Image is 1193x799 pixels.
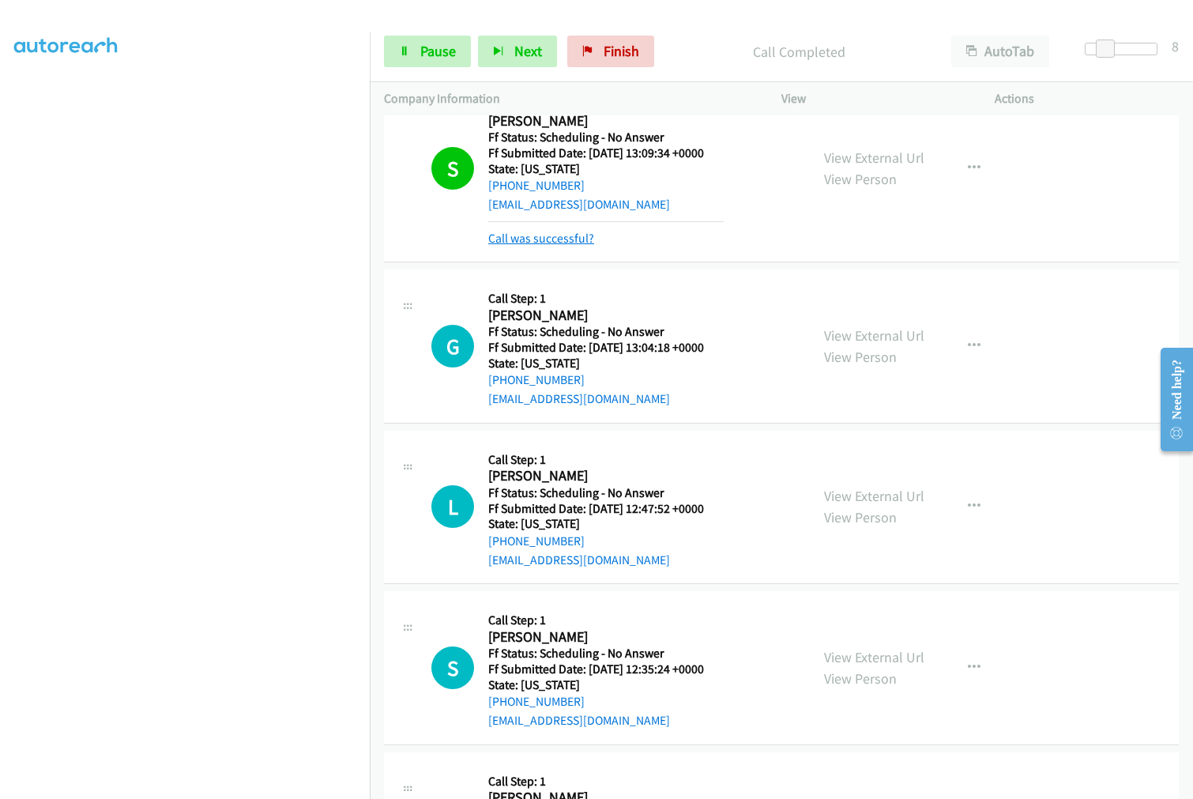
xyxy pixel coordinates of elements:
[488,161,724,177] h5: State: [US_STATE]
[824,508,897,526] a: View Person
[420,42,456,60] span: Pause
[824,326,924,345] a: View External Url
[488,677,724,693] h5: State: [US_STATE]
[824,669,897,688] a: View Person
[431,325,474,367] h1: G
[14,46,370,797] iframe: Dialpad
[488,612,724,628] h5: Call Step: 1
[824,149,924,167] a: View External Url
[488,661,724,677] h5: Ff Submitted Date: [DATE] 12:35:24 +0000
[488,774,724,790] h5: Call Step: 1
[824,648,924,666] a: View External Url
[488,391,670,406] a: [EMAIL_ADDRESS][DOMAIN_NAME]
[488,307,724,325] h2: [PERSON_NAME]
[488,372,585,387] a: [PHONE_NUMBER]
[431,485,474,528] h1: L
[488,467,724,485] h2: [PERSON_NAME]
[824,170,897,188] a: View Person
[488,197,670,212] a: [EMAIL_ADDRESS][DOMAIN_NAME]
[824,348,897,366] a: View Person
[1148,337,1193,462] iframe: Resource Center
[384,89,753,108] p: Company Information
[488,552,670,567] a: [EMAIL_ADDRESS][DOMAIN_NAME]
[478,36,557,67] button: Next
[431,325,474,367] div: The call is yet to be attempted
[488,713,670,728] a: [EMAIL_ADDRESS][DOMAIN_NAME]
[488,291,724,307] h5: Call Step: 1
[781,89,966,108] p: View
[488,501,724,517] h5: Ff Submitted Date: [DATE] 12:47:52 +0000
[488,452,724,468] h5: Call Step: 1
[824,487,924,505] a: View External Url
[488,340,724,356] h5: Ff Submitted Date: [DATE] 13:04:18 +0000
[488,231,594,246] a: Call was successful?
[488,628,724,646] h2: [PERSON_NAME]
[567,36,654,67] a: Finish
[995,89,1180,108] p: Actions
[431,646,474,689] div: The call is yet to be attempted
[431,646,474,689] h1: S
[488,356,724,371] h5: State: [US_STATE]
[488,533,585,548] a: [PHONE_NUMBER]
[604,42,639,60] span: Finish
[488,112,724,130] h2: [PERSON_NAME]
[488,178,585,193] a: [PHONE_NUMBER]
[488,130,724,145] h5: Ff Status: Scheduling - No Answer
[488,485,724,501] h5: Ff Status: Scheduling - No Answer
[1172,36,1179,57] div: 8
[514,42,542,60] span: Next
[488,646,724,661] h5: Ff Status: Scheduling - No Answer
[676,41,923,62] p: Call Completed
[488,694,585,709] a: [PHONE_NUMBER]
[488,324,724,340] h5: Ff Status: Scheduling - No Answer
[488,145,724,161] h5: Ff Submitted Date: [DATE] 13:09:34 +0000
[431,485,474,528] div: The call is yet to be attempted
[951,36,1049,67] button: AutoTab
[488,516,724,532] h5: State: [US_STATE]
[384,36,471,67] a: Pause
[431,147,474,190] h1: S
